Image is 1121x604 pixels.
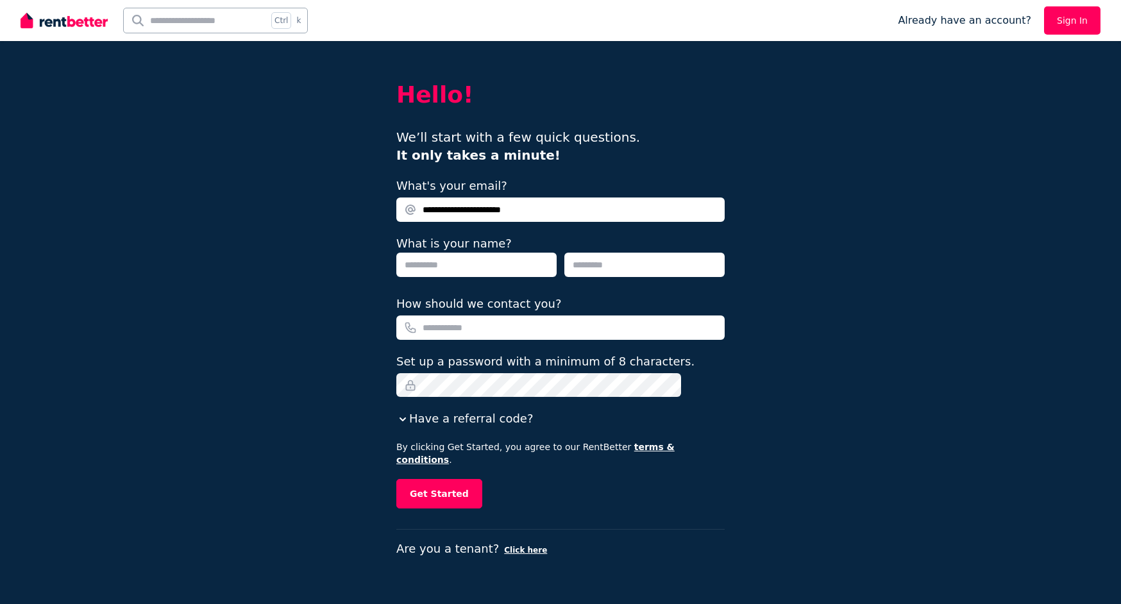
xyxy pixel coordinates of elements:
span: k [296,15,301,26]
button: Click here [504,545,547,555]
button: Have a referral code? [396,410,533,428]
label: What's your email? [396,177,507,195]
b: It only takes a minute! [396,147,560,163]
a: Sign In [1044,6,1100,35]
span: We’ll start with a few quick questions. [396,130,640,163]
label: What is your name? [396,237,512,250]
button: Get Started [396,479,482,508]
span: Already have an account? [898,13,1031,28]
p: By clicking Get Started, you agree to our RentBetter . [396,440,725,466]
p: Are you a tenant? [396,540,725,558]
label: Set up a password with a minimum of 8 characters. [396,353,695,371]
label: How should we contact you? [396,295,562,313]
span: Ctrl [271,12,291,29]
img: RentBetter [21,11,108,30]
h2: Hello! [396,82,725,108]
